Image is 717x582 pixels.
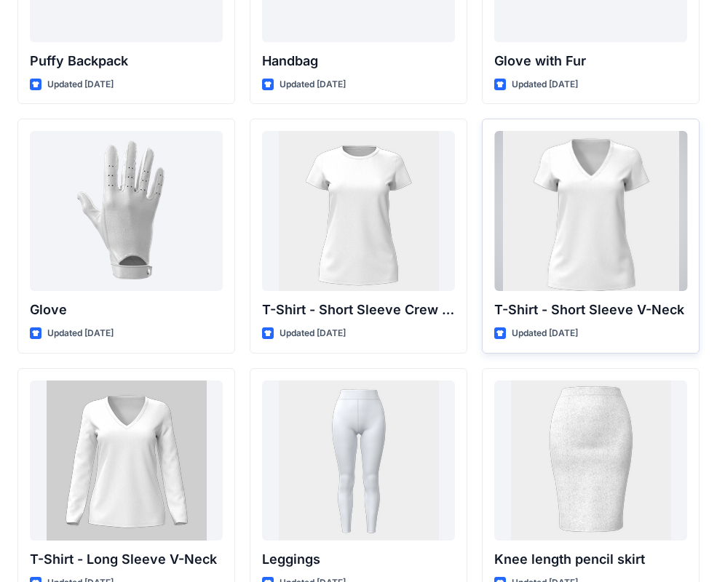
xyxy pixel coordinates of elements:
a: Knee length pencil skirt [494,380,687,541]
a: T-Shirt - Long Sleeve V-Neck [30,380,223,541]
a: Glove [30,131,223,291]
a: T-Shirt - Short Sleeve V-Neck [494,131,687,291]
p: Puffy Backpack [30,51,223,71]
p: Updated [DATE] [47,77,114,92]
p: Updated [DATE] [280,326,346,341]
p: Glove [30,300,223,320]
p: Glove with Fur [494,51,687,71]
p: Updated [DATE] [47,326,114,341]
p: Updated [DATE] [280,77,346,92]
p: Updated [DATE] [512,77,578,92]
p: Knee length pencil skirt [494,549,687,570]
a: Leggings [262,380,455,541]
p: Updated [DATE] [512,326,578,341]
p: T-Shirt - Short Sleeve V-Neck [494,300,687,320]
p: Handbag [262,51,455,71]
p: T-Shirt - Long Sleeve V-Neck [30,549,223,570]
p: T-Shirt - Short Sleeve Crew Neck [262,300,455,320]
a: T-Shirt - Short Sleeve Crew Neck [262,131,455,291]
p: Leggings [262,549,455,570]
